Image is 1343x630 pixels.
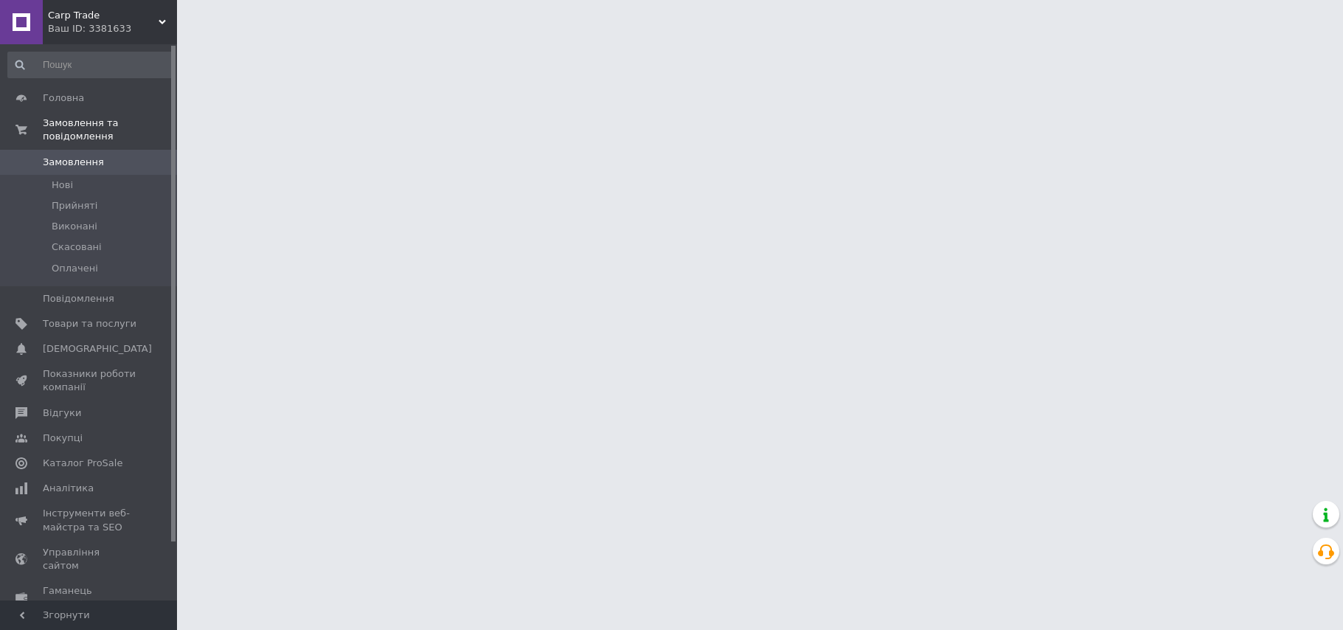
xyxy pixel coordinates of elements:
span: Товари та послуги [43,317,136,330]
span: Замовлення [43,156,104,169]
span: Замовлення та повідомлення [43,117,177,143]
span: Carp Trade [48,9,159,22]
input: Пошук [7,52,173,78]
span: Аналітика [43,482,94,495]
span: Гаманець компанії [43,584,136,611]
span: Оплачені [52,262,98,275]
span: Відгуки [43,406,81,420]
span: Управління сайтом [43,546,136,572]
span: Виконані [52,220,97,233]
span: Прийняті [52,199,97,212]
div: Ваш ID: 3381633 [48,22,177,35]
span: [DEMOGRAPHIC_DATA] [43,342,152,356]
span: Каталог ProSale [43,457,122,470]
span: Головна [43,91,84,105]
span: Скасовані [52,240,102,254]
span: Повідомлення [43,292,114,305]
span: Нові [52,179,73,192]
span: Інструменти веб-майстра та SEO [43,507,136,533]
span: Показники роботи компанії [43,367,136,394]
span: Покупці [43,432,83,445]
